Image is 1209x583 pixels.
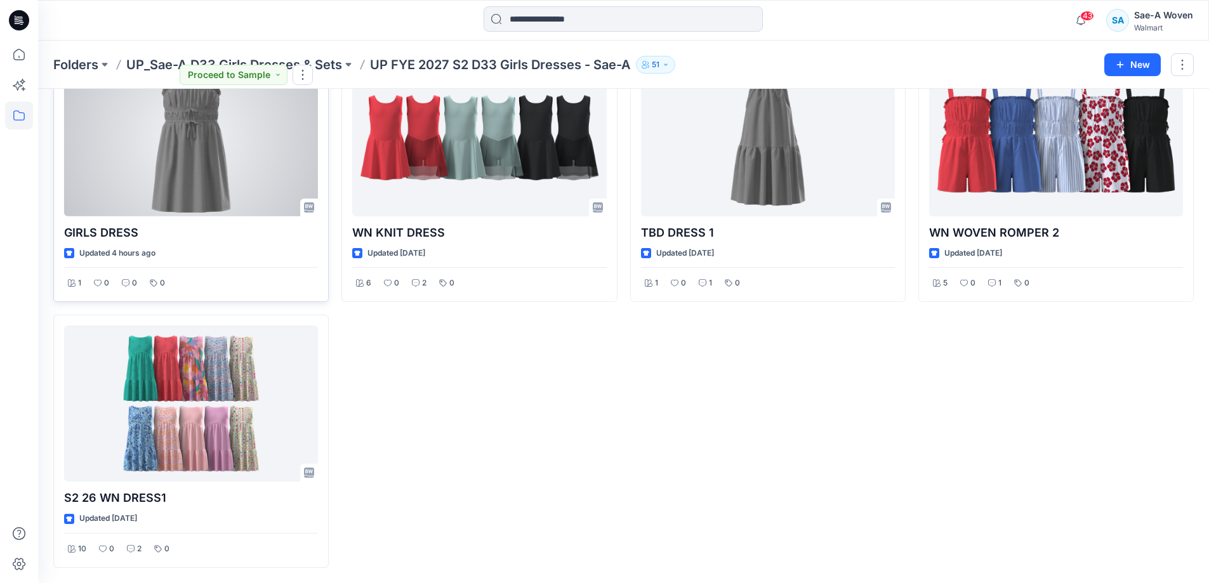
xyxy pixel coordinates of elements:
[652,58,659,72] p: 51
[944,247,1002,260] p: Updated [DATE]
[929,224,1183,242] p: WN WOVEN ROMPER 2
[1104,53,1161,76] button: New
[655,277,658,290] p: 1
[64,325,318,482] a: S2 26 WN DRESS1
[641,224,895,242] p: TBD DRESS 1
[104,277,109,290] p: 0
[78,277,81,290] p: 1
[1080,11,1094,21] span: 43
[1134,23,1193,32] div: Walmart
[160,277,165,290] p: 0
[352,224,606,242] p: WN KNIT DRESS
[64,489,318,507] p: S2 26 WN DRESS1
[449,277,454,290] p: 0
[998,277,1001,290] p: 1
[1106,9,1129,32] div: SA
[943,277,948,290] p: 5
[636,56,675,74] button: 51
[126,56,342,74] a: UP_Sae-A D33 Girls Dresses & Sets
[970,277,975,290] p: 0
[422,277,426,290] p: 2
[79,512,137,525] p: Updated [DATE]
[1024,277,1029,290] p: 0
[132,277,137,290] p: 0
[64,224,318,242] p: GIRLS DRESS
[79,247,155,260] p: Updated 4 hours ago
[656,247,714,260] p: Updated [DATE]
[64,60,318,216] a: GIRLS DRESS
[681,277,686,290] p: 0
[370,56,631,74] p: UP FYE 2027 S2 D33 Girls Dresses - Sae-A
[929,60,1183,216] a: WN WOVEN ROMPER 2
[1134,8,1193,23] div: Sae-A Woven
[352,60,606,216] a: WN KNIT DRESS
[53,56,98,74] a: Folders
[164,542,169,556] p: 0
[709,277,712,290] p: 1
[394,277,399,290] p: 0
[735,277,740,290] p: 0
[366,277,371,290] p: 6
[137,542,142,556] p: 2
[641,60,895,216] a: TBD DRESS 1
[78,542,86,556] p: 10
[367,247,425,260] p: Updated [DATE]
[109,542,114,556] p: 0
